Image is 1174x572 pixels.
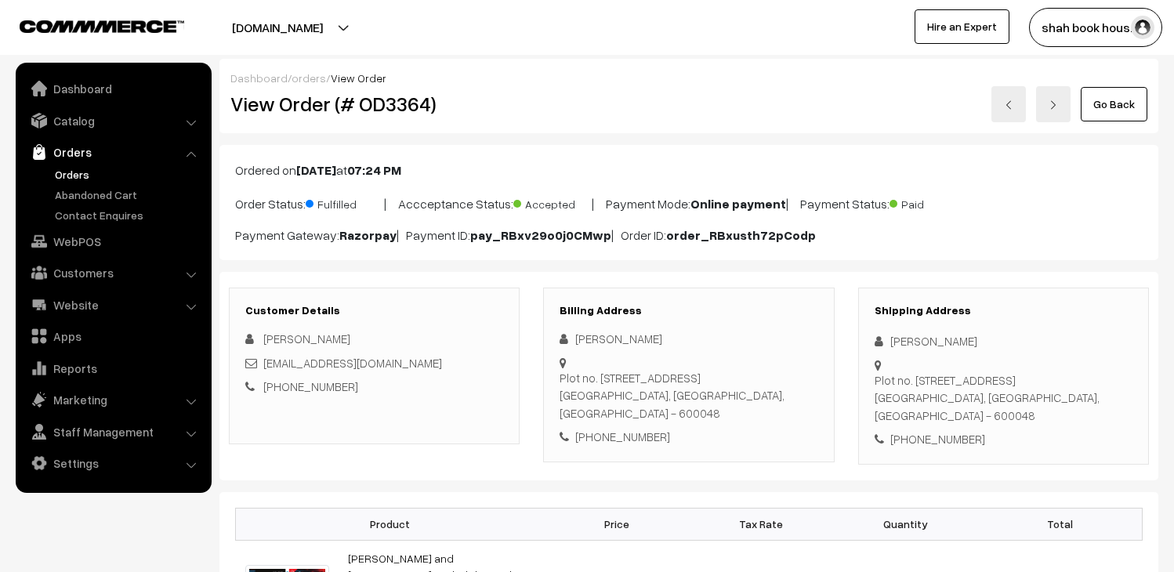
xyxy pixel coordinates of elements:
th: Product [236,508,545,540]
img: user [1131,16,1154,39]
span: [PERSON_NAME] [263,331,350,346]
p: Payment Gateway: | Payment ID: | Order ID: [235,226,1143,244]
b: [DATE] [296,162,336,178]
a: [PHONE_NUMBER] [263,379,358,393]
a: Apps [20,322,206,350]
a: Staff Management [20,418,206,446]
a: Website [20,291,206,319]
div: Plot no. [STREET_ADDRESS] [GEOGRAPHIC_DATA], [GEOGRAPHIC_DATA], [GEOGRAPHIC_DATA] - 600048 [875,371,1132,425]
b: 07:24 PM [347,162,401,178]
th: Quantity [833,508,977,540]
a: Marketing [20,386,206,414]
a: orders [292,71,326,85]
h3: Billing Address [560,304,817,317]
a: Abandoned Cart [51,186,206,203]
a: Orders [20,138,206,166]
a: Dashboard [20,74,206,103]
a: [EMAIL_ADDRESS][DOMAIN_NAME] [263,356,442,370]
span: Fulfilled [306,192,384,212]
button: [DOMAIN_NAME] [177,8,378,47]
img: left-arrow.png [1004,100,1013,110]
div: [PERSON_NAME] [560,330,817,348]
a: COMMMERCE [20,16,157,34]
a: Settings [20,449,206,477]
p: Ordered on at [235,161,1143,179]
a: Contact Enquires [51,207,206,223]
a: Hire an Expert [915,9,1009,44]
div: [PERSON_NAME] [875,332,1132,350]
div: Plot no. [STREET_ADDRESS] [GEOGRAPHIC_DATA], [GEOGRAPHIC_DATA], [GEOGRAPHIC_DATA] - 600048 [560,369,817,422]
img: right-arrow.png [1049,100,1058,110]
a: Customers [20,259,206,287]
th: Total [977,508,1142,540]
div: / / [230,70,1147,86]
th: Price [545,508,689,540]
b: order_RBxusth72pCodp [666,227,816,243]
b: pay_RBxv29o0j0CMwp [470,227,611,243]
a: Go Back [1081,87,1147,121]
span: View Order [331,71,386,85]
img: COMMMERCE [20,20,184,32]
a: WebPOS [20,227,206,255]
p: Order Status: | Accceptance Status: | Payment Mode: | Payment Status: [235,192,1143,213]
th: Tax Rate [689,508,833,540]
div: [PHONE_NUMBER] [560,428,817,446]
a: Dashboard [230,71,288,85]
b: Razorpay [339,227,397,243]
a: Catalog [20,107,206,135]
span: Accepted [513,192,592,212]
span: Paid [890,192,968,212]
a: Reports [20,354,206,382]
button: shah book hous… [1029,8,1162,47]
b: Online payment [690,196,786,212]
a: Orders [51,166,206,183]
h3: Customer Details [245,304,503,317]
h2: View Order (# OD3364) [230,92,520,116]
div: [PHONE_NUMBER] [875,430,1132,448]
h3: Shipping Address [875,304,1132,317]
